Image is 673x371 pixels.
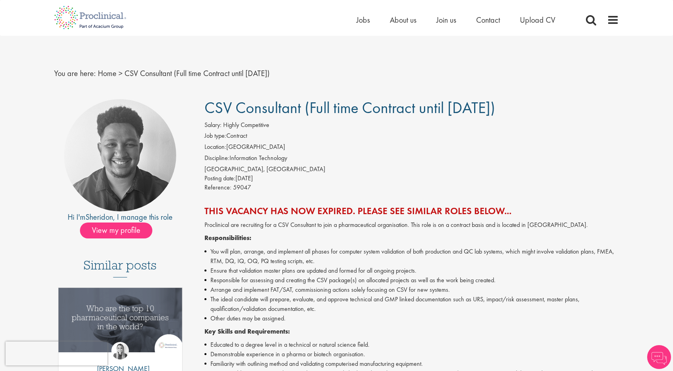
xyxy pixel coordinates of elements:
[80,224,160,234] a: View my profile
[223,121,269,129] span: Highly Competitive
[204,143,226,152] label: Location:
[204,221,619,230] p: Proclinical are recruiting for a CSV Consultant to join a pharmaceutical organisation. This role ...
[54,211,187,223] div: Hi I'm , I manage this role
[84,258,157,277] h3: Similar posts
[204,121,222,130] label: Salary:
[86,212,113,222] a: Sheridon
[204,340,619,350] li: Educated to a degree level in a technical or natural science field.
[204,206,619,216] h2: This vacancy has now expired. Please see similar roles below...
[204,183,231,192] label: Reference:
[233,183,251,191] span: 59047
[98,68,117,78] a: breadcrumb link
[119,68,123,78] span: >
[204,143,619,154] li: [GEOGRAPHIC_DATA]
[204,131,619,143] li: Contract
[80,223,152,238] span: View my profile
[204,314,619,323] li: Other duties may be assigned.
[204,359,619,369] li: Familiarity with outlining method and validating computerised manufacturing equipment.
[204,234,251,242] strong: Responsibilities:
[6,342,107,365] iframe: reCAPTCHA
[204,247,619,266] li: You will plan, arrange, and implement all phases for computer system validation of both productio...
[476,15,500,25] a: Contact
[520,15,555,25] a: Upload CV
[124,68,270,78] span: CSV Consultant (Full time Contract until [DATE])
[204,131,226,141] label: Job type:
[204,154,230,163] label: Discipline:
[204,165,619,174] div: [GEOGRAPHIC_DATA], [GEOGRAPHIC_DATA]
[647,345,671,369] img: Chatbot
[204,154,619,165] li: Information Technology
[204,295,619,314] li: The ideal candidate will prepare, evaluate, and approve technical and GMP linked documentation su...
[58,288,182,358] a: Link to a post
[204,350,619,359] li: Demonstrable experience in a pharma or biotech organisation.
[204,98,495,118] span: CSV Consultant (Full time Contract until [DATE])
[204,275,619,285] li: Responsible for assessing and creating the CSV package(s) on allocated projects as well as the wo...
[58,288,182,352] img: Top 10 pharmaceutical companies in the world 2025
[356,15,370,25] a: Jobs
[54,68,96,78] span: You are here:
[204,174,619,183] div: [DATE]
[204,266,619,275] li: Ensure that validation master plans are updated and formed for all ongoing projects.
[436,15,456,25] a: Join us
[204,327,290,336] strong: Key Skills and Requirements:
[111,342,129,359] img: Hannah Burke
[204,285,619,295] li: Arrange and implement FAT/SAT, commissioning actions solely focusing on CSV for new systems.
[204,174,235,182] span: Posting date:
[64,99,176,211] img: imeage of recruiter Sheridon Lloyd
[390,15,416,25] a: About us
